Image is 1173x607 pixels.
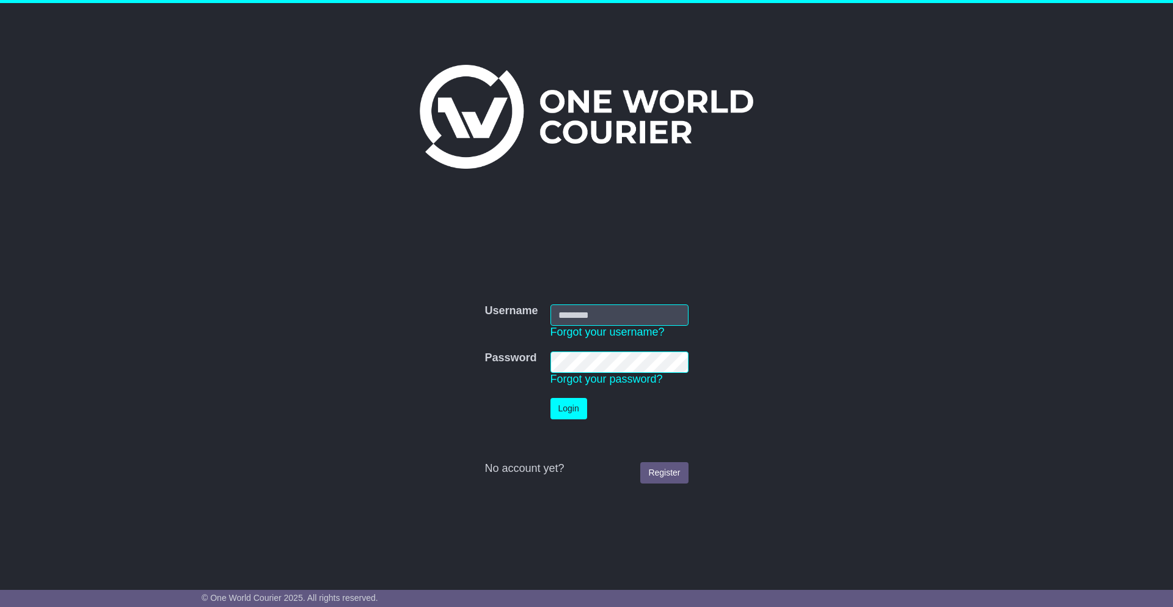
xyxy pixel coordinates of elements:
a: Forgot your password? [550,373,663,385]
label: Username [484,304,538,318]
a: Forgot your username? [550,326,665,338]
a: Register [640,462,688,484]
img: One World [420,65,753,169]
span: © One World Courier 2025. All rights reserved. [202,593,378,603]
label: Password [484,351,536,365]
button: Login [550,398,587,419]
div: No account yet? [484,462,688,476]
